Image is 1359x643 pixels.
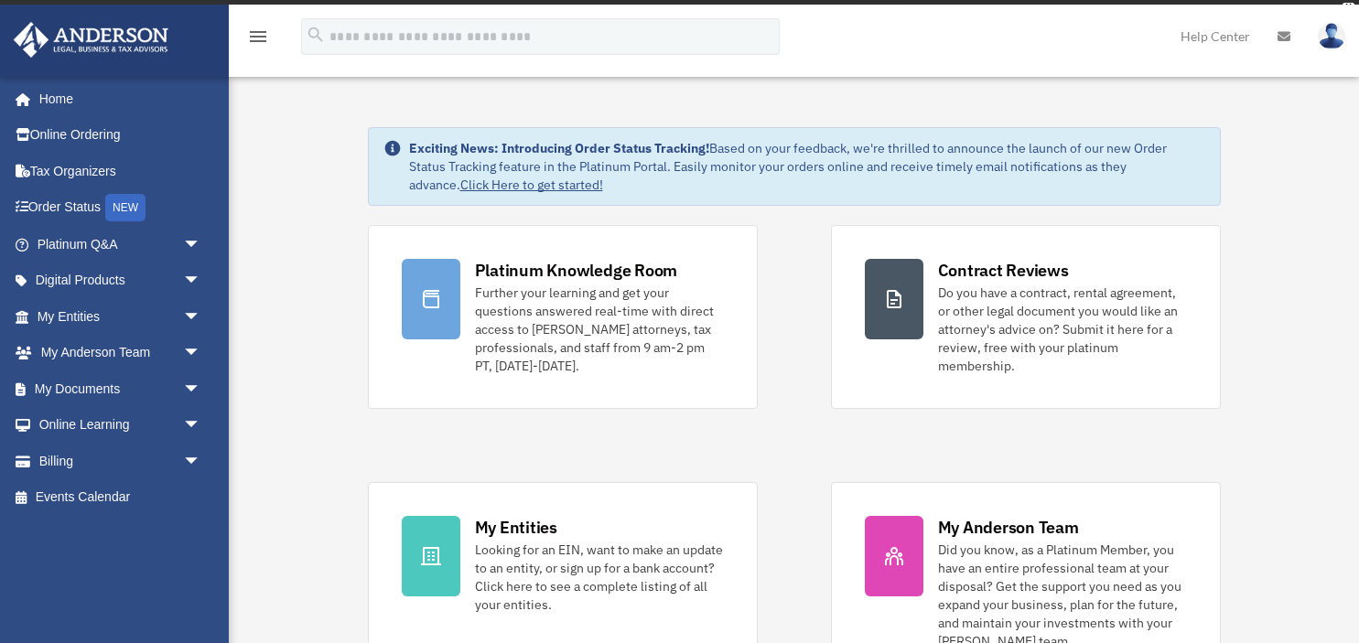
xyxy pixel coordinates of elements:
[409,140,709,156] strong: Exciting News: Introducing Order Status Tracking!
[183,335,220,372] span: arrow_drop_down
[460,177,603,193] a: Click Here to get started!
[13,298,229,335] a: My Entitiesarrow_drop_down
[247,32,269,48] a: menu
[13,370,229,407] a: My Documentsarrow_drop_down
[183,407,220,445] span: arrow_drop_down
[183,226,220,263] span: arrow_drop_down
[8,22,174,58] img: Anderson Advisors Platinum Portal
[1318,23,1345,49] img: User Pic
[938,284,1187,375] div: Do you have a contract, rental agreement, or other legal document you would like an attorney's ad...
[475,284,724,375] div: Further your learning and get your questions answered real-time with direct access to [PERSON_NAM...
[183,443,220,480] span: arrow_drop_down
[13,80,220,117] a: Home
[13,407,229,444] a: Online Learningarrow_drop_down
[13,479,229,516] a: Events Calendar
[306,25,326,45] i: search
[448,5,847,27] div: Get a chance to win 6 months of Platinum for free just by filling out this
[183,298,220,336] span: arrow_drop_down
[475,541,724,614] div: Looking for an EIN, want to make an update to an entity, or sign up for a bank account? Click her...
[105,194,146,221] div: NEW
[1343,3,1354,14] div: close
[368,225,758,409] a: Platinum Knowledge Room Further your learning and get your questions answered real-time with dire...
[831,225,1221,409] a: Contract Reviews Do you have a contract, rental agreement, or other legal document you would like...
[938,259,1069,282] div: Contract Reviews
[13,117,229,154] a: Online Ordering
[183,370,220,408] span: arrow_drop_down
[855,5,911,27] a: survey
[13,263,229,299] a: Digital Productsarrow_drop_down
[13,335,229,371] a: My Anderson Teamarrow_drop_down
[409,139,1205,194] div: Based on your feedback, we're thrilled to announce the launch of our new Order Status Tracking fe...
[247,26,269,48] i: menu
[13,189,229,227] a: Order StatusNEW
[938,516,1079,539] div: My Anderson Team
[13,153,229,189] a: Tax Organizers
[475,259,678,282] div: Platinum Knowledge Room
[183,263,220,300] span: arrow_drop_down
[475,516,557,539] div: My Entities
[13,443,229,479] a: Billingarrow_drop_down
[13,226,229,263] a: Platinum Q&Aarrow_drop_down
